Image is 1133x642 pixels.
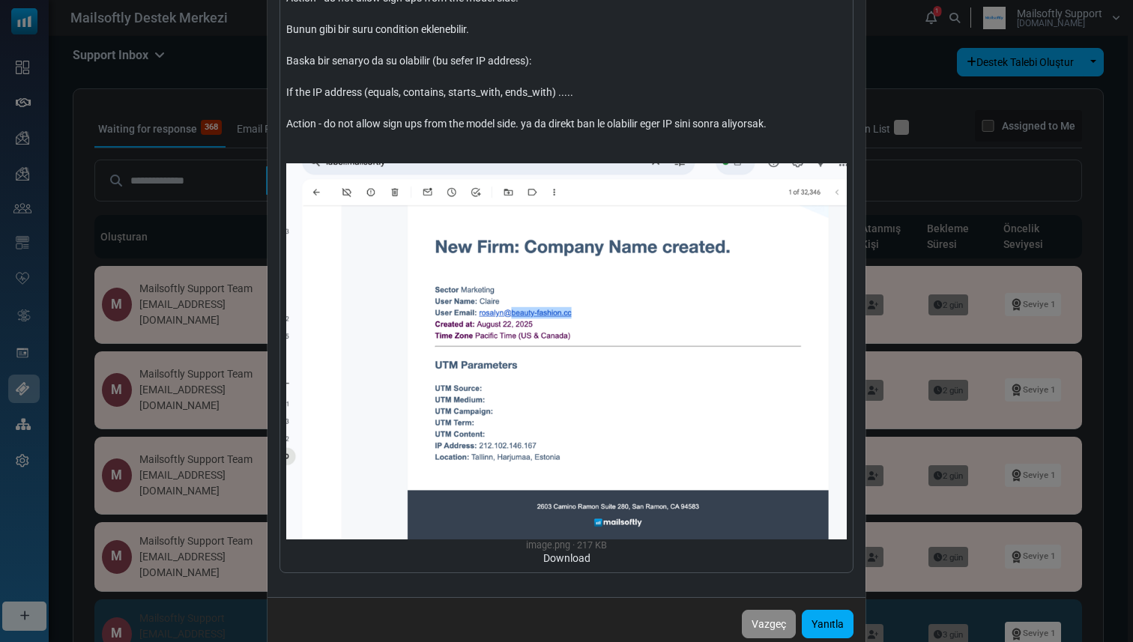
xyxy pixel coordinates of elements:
[572,539,607,551] span: 217 KB
[742,610,796,638] button: Vazgeç
[286,163,847,539] img: image.png
[526,539,570,551] span: image.png
[543,552,590,564] a: Download
[802,610,853,638] a: Yanıtla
